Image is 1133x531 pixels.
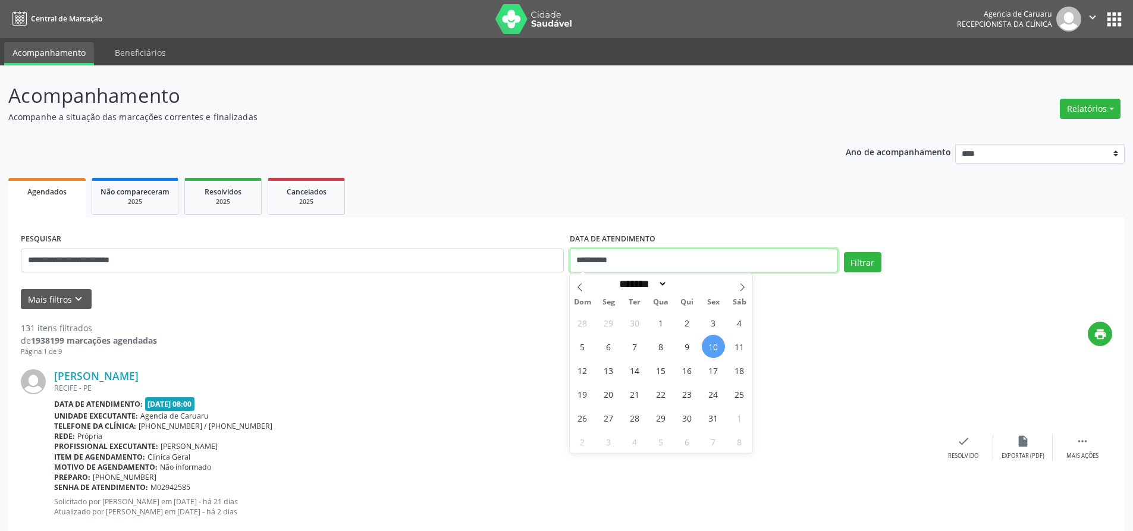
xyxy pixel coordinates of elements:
span: Novembro 7, 2025 [702,430,725,453]
p: Acompanhe a situação das marcações correntes e finalizadas [8,111,790,123]
span: Outubro 8, 2025 [649,335,673,358]
b: Profissional executante: [54,441,158,451]
input: Year [667,278,707,290]
span: Outubro 30, 2025 [676,406,699,429]
a: Beneficiários [106,42,174,63]
b: Item de agendamento: [54,452,145,462]
span: Agendados [27,187,67,197]
div: Resolvido [948,452,978,460]
span: Central de Marcação [31,14,102,24]
span: Outubro 29, 2025 [649,406,673,429]
b: Motivo de agendamento: [54,462,158,472]
span: Não informado [160,462,211,472]
span: Outubro 6, 2025 [597,335,620,358]
span: [PERSON_NAME] [161,441,218,451]
span: Outubro 23, 2025 [676,382,699,406]
div: 2025 [101,197,170,206]
span: Outubro 18, 2025 [728,359,751,382]
span: [PHONE_NUMBER] [93,472,156,482]
span: Outubro 13, 2025 [597,359,620,382]
span: Cancelados [287,187,327,197]
div: 2025 [277,197,336,206]
select: Month [616,278,668,290]
span: Novembro 6, 2025 [676,430,699,453]
span: Novembro 3, 2025 [597,430,620,453]
button: apps [1104,9,1125,30]
div: Mais ações [1066,452,1099,460]
span: Setembro 30, 2025 [623,311,646,334]
span: Outubro 17, 2025 [702,359,725,382]
span: Outubro 26, 2025 [571,406,594,429]
b: Rede: [54,431,75,441]
span: Outubro 11, 2025 [728,335,751,358]
span: [DATE] 08:00 [145,397,195,411]
b: Preparo: [54,472,90,482]
button: Filtrar [844,252,881,272]
span: Outubro 22, 2025 [649,382,673,406]
span: Agencia de Caruaru [140,411,209,421]
i: print [1094,328,1107,341]
span: Outubro 4, 2025 [728,311,751,334]
p: Ano de acompanhamento [846,144,951,159]
span: Outubro 12, 2025 [571,359,594,382]
i: keyboard_arrow_down [72,293,85,306]
b: Data de atendimento: [54,399,143,409]
label: DATA DE ATENDIMENTO [570,230,655,249]
span: Outubro 20, 2025 [597,382,620,406]
span: Outubro 15, 2025 [649,359,673,382]
span: M02942585 [150,482,190,492]
span: Outubro 1, 2025 [649,311,673,334]
span: Própria [77,431,102,441]
button: Mais filtroskeyboard_arrow_down [21,289,92,310]
span: Outubro 10, 2025 [702,335,725,358]
span: Ter [622,299,648,306]
span: Resolvidos [205,187,241,197]
span: Sáb [726,299,752,306]
span: Outubro 25, 2025 [728,382,751,406]
b: Senha de atendimento: [54,482,148,492]
div: de [21,334,157,347]
span: Sex [700,299,726,306]
span: Outubro 31, 2025 [702,406,725,429]
span: Setembro 29, 2025 [597,311,620,334]
span: Setembro 28, 2025 [571,311,594,334]
b: Telefone da clínica: [54,421,136,431]
span: Outubro 19, 2025 [571,382,594,406]
i:  [1086,11,1099,24]
span: Outubro 3, 2025 [702,311,725,334]
span: Outubro 14, 2025 [623,359,646,382]
div: Exportar (PDF) [1002,452,1044,460]
span: Qui [674,299,700,306]
button: print [1088,322,1112,346]
span: Outubro 24, 2025 [702,382,725,406]
span: Outubro 28, 2025 [623,406,646,429]
i: insert_drive_file [1016,435,1030,448]
div: Agencia de Caruaru [957,9,1052,19]
span: Outubro 16, 2025 [676,359,699,382]
span: Novembro 8, 2025 [728,430,751,453]
span: Novembro 5, 2025 [649,430,673,453]
span: Outubro 21, 2025 [623,382,646,406]
a: [PERSON_NAME] [54,369,139,382]
span: Novembro 2, 2025 [571,430,594,453]
a: Acompanhamento [4,42,94,65]
b: Unidade executante: [54,411,138,421]
img: img [1056,7,1081,32]
span: [PHONE_NUMBER] / [PHONE_NUMBER] [139,421,272,431]
p: Acompanhamento [8,81,790,111]
span: Não compareceram [101,187,170,197]
span: Novembro 4, 2025 [623,430,646,453]
span: Outubro 9, 2025 [676,335,699,358]
div: 131 itens filtrados [21,322,157,334]
span: Qua [648,299,674,306]
a: Central de Marcação [8,9,102,29]
button: Relatórios [1060,99,1121,119]
strong: 1938199 marcações agendadas [31,335,157,346]
div: RECIFE - PE [54,383,934,393]
span: Seg [595,299,622,306]
i: check [957,435,970,448]
label: PESQUISAR [21,230,61,249]
span: Dom [570,299,596,306]
i:  [1076,435,1089,448]
button:  [1081,7,1104,32]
